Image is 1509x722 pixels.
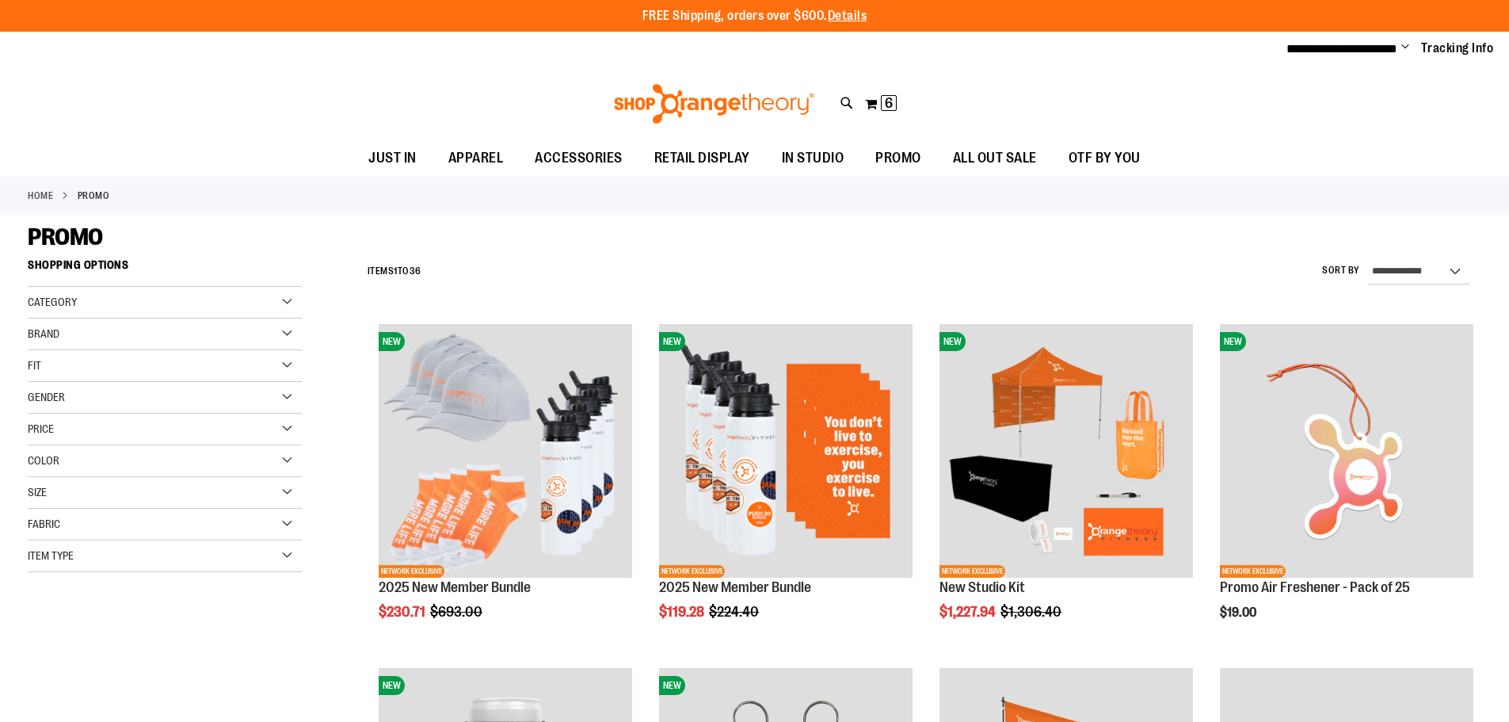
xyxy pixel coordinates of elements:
[371,316,640,660] div: product
[709,604,761,620] span: $224.40
[939,324,1193,578] img: New Studio Kit
[885,95,893,111] span: 6
[1220,605,1259,620] span: $19.00
[78,189,110,203] strong: PROMO
[368,259,421,284] h2: Items to
[379,604,428,620] span: $230.71
[939,604,998,620] span: $1,227.94
[28,486,47,499] span: Size
[612,84,817,124] img: Shop Orangetheory
[782,140,844,176] span: IN STUDIO
[379,324,632,580] a: 2025 New Member BundleNEWNETWORK EXCLUSIVE
[828,9,867,23] a: Details
[659,324,913,578] img: 2025 New Member Bundle
[379,676,405,695] span: NEW
[1220,579,1410,595] a: Promo Air Freshener - Pack of 25
[932,316,1201,660] div: product
[939,579,1025,595] a: New Studio Kit
[1069,140,1141,176] span: OTF BY YOU
[28,189,53,203] a: Home
[28,296,77,308] span: Category
[1421,40,1494,57] a: Tracking Info
[659,604,707,620] span: $119.28
[535,140,623,176] span: ACCESSORIES
[28,454,59,467] span: Color
[368,140,417,176] span: JUST IN
[953,140,1037,176] span: ALL OUT SALE
[28,422,54,435] span: Price
[28,223,103,250] span: PROMO
[28,518,60,530] span: Fabric
[1000,604,1064,620] span: $1,306.40
[659,565,725,578] span: NETWORK EXCLUSIVE
[659,324,913,580] a: 2025 New Member BundleNEWNETWORK EXCLUSIVE
[1212,316,1481,660] div: product
[1220,332,1246,351] span: NEW
[379,324,632,578] img: 2025 New Member Bundle
[28,549,74,562] span: Item Type
[379,579,531,595] a: 2025 New Member Bundle
[642,7,867,25] p: FREE Shipping, orders over $600.
[410,265,421,277] span: 36
[379,332,405,351] span: NEW
[659,332,685,351] span: NEW
[651,316,920,660] div: product
[1220,324,1473,578] img: Promo Air Freshener - Pack of 25
[939,565,1005,578] span: NETWORK EXCLUSIVE
[659,579,811,595] a: 2025 New Member Bundle
[1220,565,1286,578] span: NETWORK EXCLUSIVE
[28,359,41,372] span: Fit
[448,140,504,176] span: APPAREL
[1220,324,1473,580] a: Promo Air Freshener - Pack of 25NEWNETWORK EXCLUSIVE
[1401,40,1409,56] button: Account menu
[430,604,485,620] span: $693.00
[939,332,966,351] span: NEW
[939,324,1193,580] a: New Studio KitNEWNETWORK EXCLUSIVE
[1322,264,1360,277] label: Sort By
[875,140,921,176] span: PROMO
[659,676,685,695] span: NEW
[28,327,59,340] span: Brand
[654,140,750,176] span: RETAIL DISPLAY
[394,265,398,277] span: 1
[28,251,302,287] strong: Shopping Options
[379,565,444,578] span: NETWORK EXCLUSIVE
[28,391,65,403] span: Gender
